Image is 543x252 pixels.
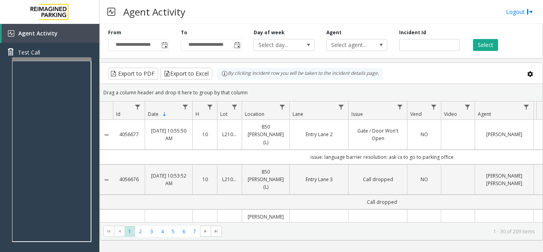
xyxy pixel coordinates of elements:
[198,176,212,183] a: 10
[421,131,428,138] span: NO
[247,123,285,146] a: 850 [PERSON_NAME] (L)
[202,228,209,234] span: Go to the next page
[211,226,221,237] span: Go to the last page
[150,127,188,142] a: [DATE] 10:55:50 AM
[100,86,543,100] div: Drag a column header and drop it here to group by that column
[506,8,533,16] a: Logout
[8,30,14,37] img: 'icon'
[222,131,237,138] a: L21091600
[227,228,535,235] kendo-pager-info: 1 - 30 of 209 items
[100,102,543,222] div: Data table
[220,111,227,117] span: Lot
[161,111,168,117] span: Sortable
[295,176,343,183] a: Entry Lane 3
[412,131,436,138] a: NO
[245,111,264,117] span: Location
[480,172,529,187] a: [PERSON_NAME] [PERSON_NAME]
[180,102,191,112] a: Date Filter Menu
[353,176,402,183] a: Call dropped
[108,29,121,36] label: From
[100,132,113,138] a: Collapse Details
[217,68,383,80] div: By clicking Incident row you will be taken to the incident details page.
[444,111,457,117] span: Video
[146,226,157,237] span: Page 3
[100,177,113,183] a: Collapse Details
[527,8,533,16] img: logout
[150,172,188,187] a: [DATE] 10:53:52 AM
[118,176,140,183] a: 4056676
[18,29,58,37] span: Agent Activity
[196,111,199,117] span: H
[429,102,439,112] a: Vend Filter Menu
[410,111,422,117] span: Vend
[254,39,302,51] span: Select day...
[178,226,189,237] span: Page 6
[462,102,473,112] a: Video Filter Menu
[198,131,212,138] a: 10
[327,39,375,51] span: Select agent...
[478,111,491,117] span: Agent
[395,102,405,112] a: Issue Filter Menu
[521,102,532,112] a: Agent Filter Menu
[247,213,285,244] a: [PERSON_NAME][GEOGRAPHIC_DATA] ([GEOGRAPHIC_DATA]) (I) (R390)
[205,102,215,112] a: H Filter Menu
[168,226,178,237] span: Page 5
[148,111,159,117] span: Date
[254,29,285,36] label: Day of week
[160,39,169,51] span: Toggle popup
[399,29,426,36] label: Incident Id
[293,111,303,117] span: Lane
[150,221,188,236] a: [DATE] 10:48:53 AM
[118,131,140,138] a: 4056677
[160,68,212,80] button: Export to Excel
[157,226,168,237] span: Page 4
[247,168,285,191] a: 850 [PERSON_NAME] (L)
[213,228,219,234] span: Go to the last page
[222,176,237,183] a: L21091600
[480,131,529,138] a: [PERSON_NAME]
[421,176,428,183] span: NO
[119,2,189,21] h3: Agent Activity
[336,102,347,112] a: Lane Filter Menu
[135,226,146,237] span: Page 2
[116,111,120,117] span: Id
[295,221,343,236] a: [GEOGRAPHIC_DATA] ([GEOGRAPHIC_DATA])
[200,226,211,237] span: Go to the next page
[229,102,240,112] a: Lot Filter Menu
[132,102,143,112] a: Id Filter Menu
[189,226,200,237] span: Page 7
[351,111,363,117] span: Issue
[18,48,40,57] span: Test Call
[108,68,158,80] button: Export to PDF
[107,2,115,21] img: pageIcon
[181,29,187,36] label: To
[412,176,436,183] a: NO
[277,102,288,112] a: Location Filter Menu
[222,221,237,236] a: I20-177
[2,24,99,43] a: Agent Activity
[124,226,135,237] span: Page 1
[473,39,498,51] button: Select
[233,39,241,51] span: Toggle popup
[353,127,402,142] a: Gate / Door Won't Open
[221,70,228,77] img: infoIcon.svg
[326,29,341,36] label: Agent
[295,131,343,138] a: Entry Lane 2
